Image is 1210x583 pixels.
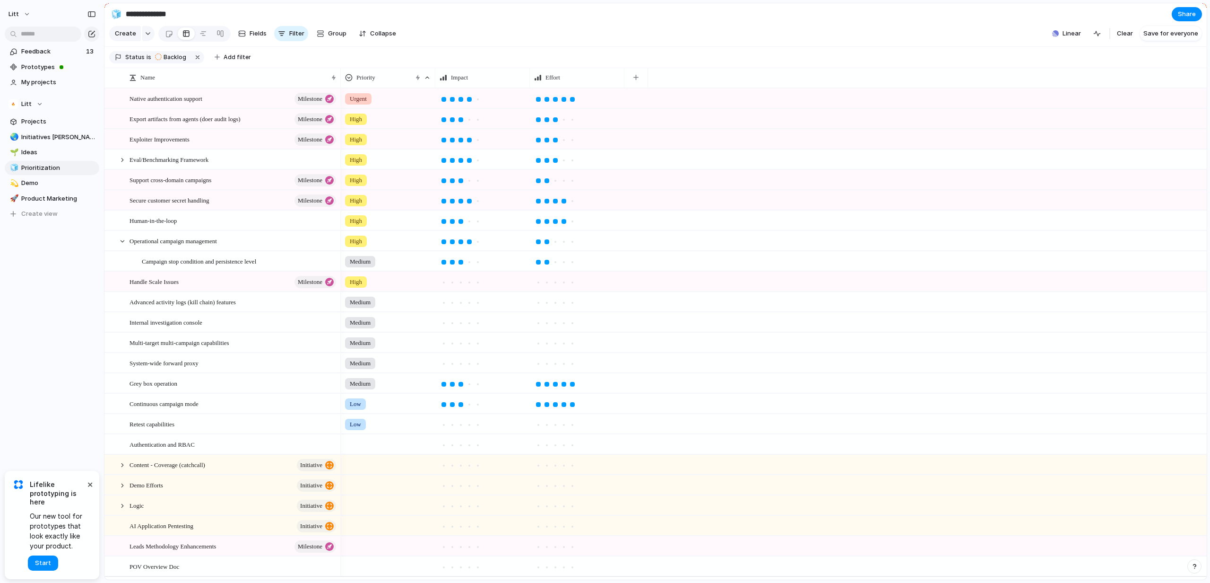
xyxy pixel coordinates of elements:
span: High [350,115,362,124]
span: Name [140,73,155,82]
span: Secure customer secret handling [130,194,209,205]
span: Prototypes [21,62,96,72]
button: Milestone [294,93,336,105]
button: Milestone [294,174,336,186]
div: 🧊 [111,8,121,20]
a: 🌱Ideas [5,145,99,159]
button: 🚀 [9,194,18,203]
button: Milestone [294,133,336,146]
span: Share [1178,9,1196,19]
button: Backlog [152,52,192,62]
span: Operational campaign management [130,235,217,246]
span: is [147,53,151,62]
span: Filter [289,29,304,38]
span: Milestone [298,194,322,207]
span: System-wide forward proxy [130,357,199,368]
button: Dismiss [84,478,95,490]
span: Prioritization [21,163,96,173]
button: initiative [297,459,336,471]
button: Start [28,556,58,571]
button: Group [312,26,351,41]
button: 🧊 [109,7,124,22]
span: Milestone [298,113,322,126]
div: 🌱 [10,147,17,158]
button: 🧊 [9,163,18,173]
button: 💫 [9,178,18,188]
span: Content - Coverage (catchcall) [130,459,205,470]
span: Litt [9,9,19,19]
div: 💫 [10,178,17,189]
span: Create view [21,209,58,219]
button: Create [109,26,141,41]
span: Demo [21,178,96,188]
span: Campaign stop condition and persistence level [142,256,256,266]
span: My projects [21,78,96,87]
a: 🧊Prioritization [5,161,99,175]
span: Milestone [298,540,322,553]
span: Export artifacts from agents (doer audit logs) [130,113,241,124]
button: Milestone [294,540,336,553]
span: Status [125,53,145,62]
span: High [350,155,362,165]
span: Human-in-the-loop [130,215,177,226]
div: 🚀 [10,193,17,204]
span: Low [350,420,361,429]
span: Logic [130,500,144,511]
span: Milestone [298,92,322,106]
span: Start [35,558,51,568]
span: Native authentication support [130,93,202,104]
span: High [350,277,362,287]
span: Continuous campaign mode [130,398,199,409]
div: 🌏Initiatives [PERSON_NAME] [5,130,99,144]
span: Medium [350,298,371,307]
span: Projects [21,117,96,126]
button: Filter [274,26,308,41]
button: initiative [297,520,336,532]
span: Our new tool for prototypes that look exactly like your product. [30,511,85,551]
span: 13 [86,47,95,56]
a: 🚀Product Marketing [5,192,99,206]
span: Handle Scale Issues [130,276,179,287]
a: Projects [5,115,99,129]
span: Grey box operation [130,378,177,389]
span: Milestone [298,133,322,146]
span: Product Marketing [21,194,96,203]
span: Eval/Benchmarking Framework [130,154,208,165]
button: Milestone [294,276,336,288]
span: Urgent [350,94,367,104]
span: Group [328,29,346,38]
span: Initiatives [PERSON_NAME] [21,132,96,142]
span: Medium [350,257,371,266]
span: initiative [300,520,322,533]
button: Litt [5,97,99,111]
span: Milestone [298,174,322,187]
button: is [145,52,153,62]
button: initiative [297,500,336,512]
span: Demo Efforts [130,479,163,490]
a: 💫Demo [5,176,99,190]
span: POV Overview Doc [130,561,179,572]
span: Ideas [21,148,96,157]
span: Clear [1117,29,1133,38]
a: Prototypes [5,60,99,74]
span: High [350,176,362,185]
span: Internal investigation console [130,317,202,327]
button: Litt [4,7,35,22]
button: initiative [297,479,336,492]
div: 🌏 [10,132,17,142]
span: Effort [545,73,560,82]
span: Save for everyone [1143,29,1198,38]
button: 🌏 [9,132,18,142]
span: Retest capabilities [130,418,174,429]
span: Create [115,29,136,38]
span: Milestone [298,275,322,289]
button: Clear [1113,26,1137,41]
span: High [350,196,362,205]
span: initiative [300,459,322,472]
span: Support cross-domain campaigns [130,174,211,185]
span: Medium [350,359,371,368]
